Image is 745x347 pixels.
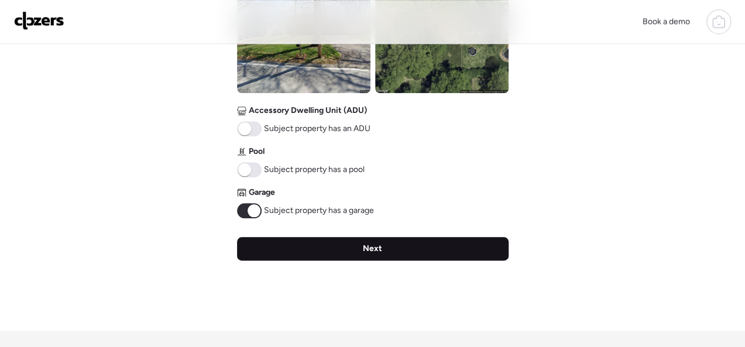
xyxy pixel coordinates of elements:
[363,243,382,255] span: Next
[249,105,367,116] span: Accessory Dwelling Unit (ADU)
[249,187,275,198] span: Garage
[264,205,374,217] span: Subject property has a garage
[14,11,64,30] img: Logo
[643,16,690,26] span: Book a demo
[264,123,370,135] span: Subject property has an ADU
[264,164,365,176] span: Subject property has a pool
[249,146,265,157] span: Pool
